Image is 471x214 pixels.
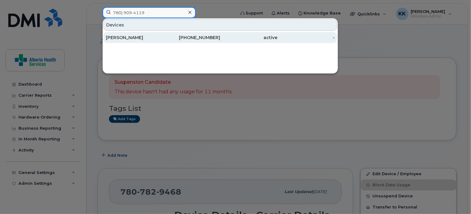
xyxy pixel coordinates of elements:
div: - [277,34,335,41]
div: [PERSON_NAME] [106,34,163,41]
a: [PERSON_NAME][PHONE_NUMBER]active- [103,32,337,43]
div: [PHONE_NUMBER] [163,34,220,41]
div: Devices [103,19,337,31]
div: active [220,34,278,41]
